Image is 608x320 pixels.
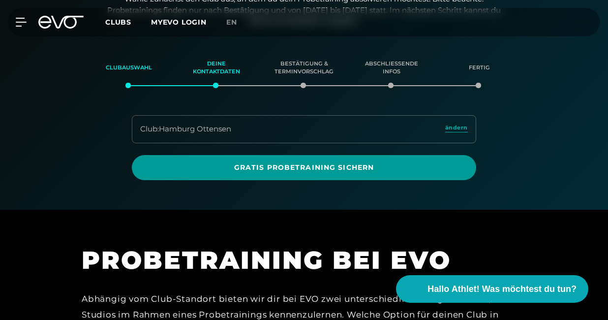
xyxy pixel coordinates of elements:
[97,55,160,81] div: Clubauswahl
[396,275,588,303] button: Hallo Athlet! Was möchtest du tun?
[427,283,577,296] span: Hallo Athlet! Was möchtest du tun?
[105,18,131,27] span: Clubs
[360,55,423,81] div: Abschließende Infos
[144,162,464,173] span: Gratis Probetraining sichern
[226,18,237,27] span: en
[132,155,476,180] a: Gratis Probetraining sichern
[140,124,231,135] div: Club : Hamburg Ottensen
[273,55,335,81] div: Bestätigung & Terminvorschlag
[445,124,468,135] a: ändern
[82,244,524,276] h1: PROBETRAINING BEI EVO
[105,17,151,27] a: Clubs
[185,55,248,81] div: Deine Kontaktdaten
[226,17,249,28] a: en
[448,55,511,81] div: Fertig
[151,18,207,27] a: MYEVO LOGIN
[445,124,468,132] span: ändern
